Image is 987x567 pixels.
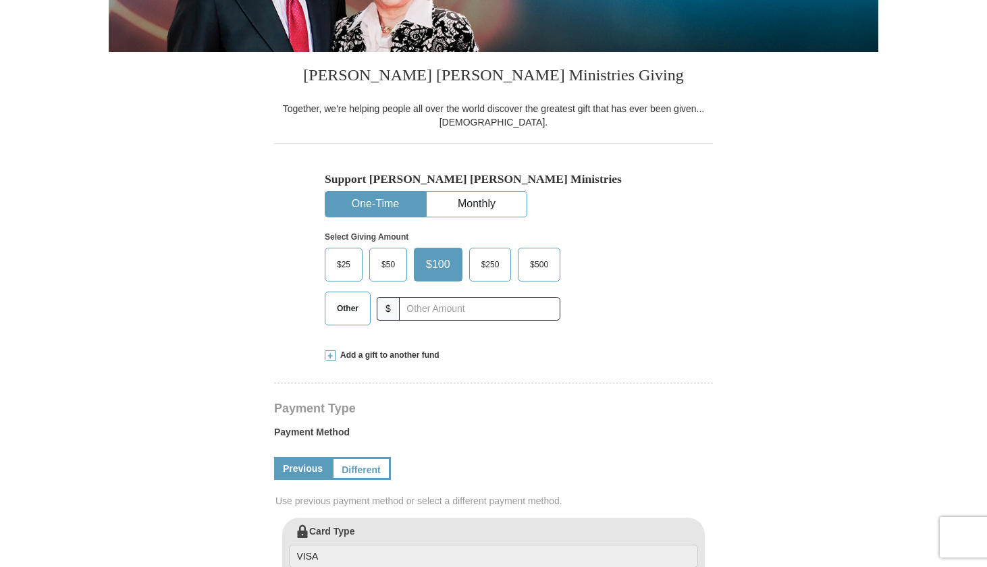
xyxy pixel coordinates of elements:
[377,297,400,321] span: $
[336,350,439,361] span: Add a gift to another fund
[325,192,425,217] button: One-Time
[274,457,331,480] a: Previous
[330,298,365,319] span: Other
[274,102,713,129] div: Together, we're helping people all over the world discover the greatest gift that has ever been g...
[523,254,555,275] span: $500
[330,254,357,275] span: $25
[399,297,560,321] input: Other Amount
[427,192,527,217] button: Monthly
[419,254,457,275] span: $100
[274,425,713,446] label: Payment Method
[475,254,506,275] span: $250
[274,403,713,414] h4: Payment Type
[331,457,391,480] a: Different
[325,172,662,186] h5: Support [PERSON_NAME] [PERSON_NAME] Ministries
[275,494,714,508] span: Use previous payment method or select a different payment method.
[325,232,408,242] strong: Select Giving Amount
[375,254,402,275] span: $50
[274,52,713,102] h3: [PERSON_NAME] [PERSON_NAME] Ministries Giving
